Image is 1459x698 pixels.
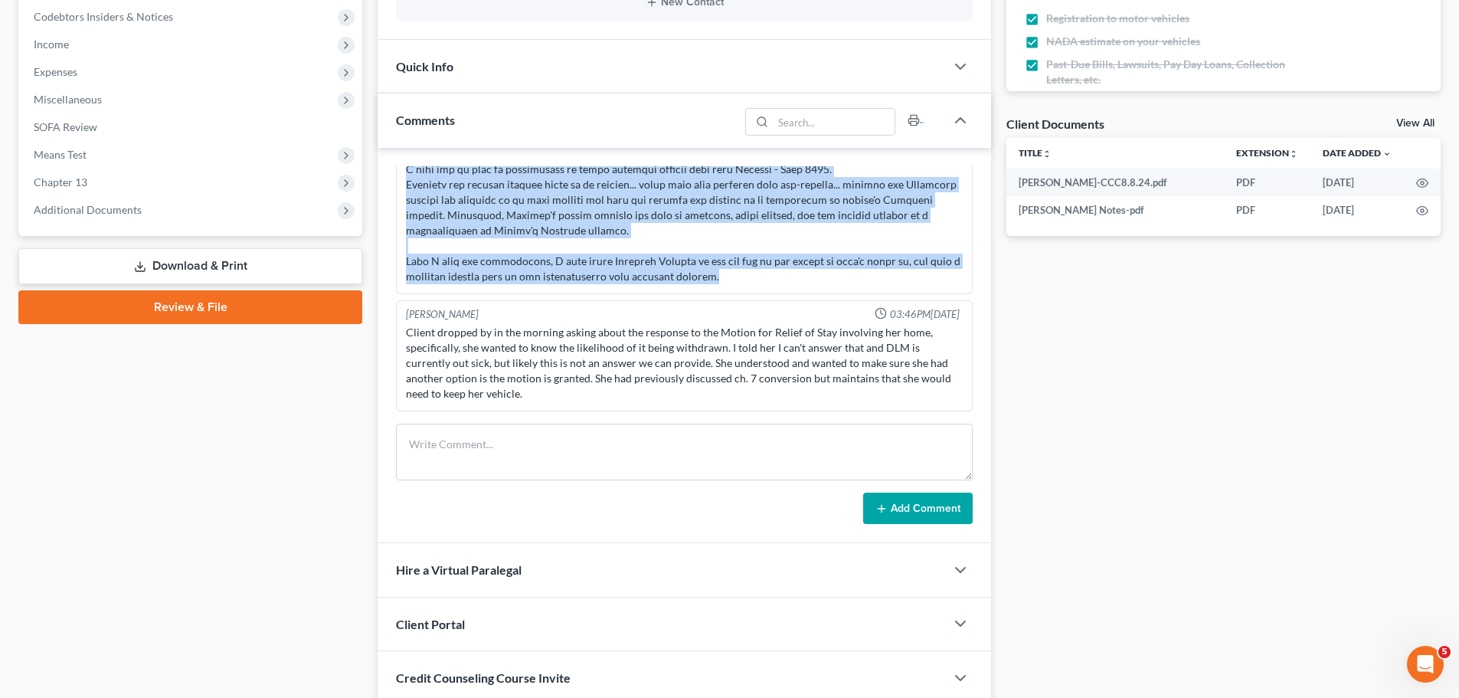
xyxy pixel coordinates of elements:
[1396,118,1434,129] a: View All
[1046,11,1189,26] span: Registration to motor vehicles
[890,307,960,322] span: 03:46PM[DATE]
[396,617,465,631] span: Client Portal
[396,670,571,685] span: Credit Counseling Course Invite
[34,175,87,188] span: Chapter 13
[1042,149,1052,159] i: unfold_more
[1438,646,1451,658] span: 5
[1407,646,1444,683] iframe: Intercom live chat
[396,59,453,74] span: Quick Info
[1006,196,1224,224] td: [PERSON_NAME] Notes-pdf
[1224,196,1310,224] td: PDF
[34,93,102,106] span: Miscellaneous
[406,325,963,401] div: Client dropped by in the morning asking about the response to the Motion for Relief of Stay invol...
[1289,149,1298,159] i: unfold_more
[1046,57,1319,87] span: Past-Due Bills, Lawsuits, Pay Day Loans, Collection Letters, etc.
[34,148,87,161] span: Means Test
[34,38,69,51] span: Income
[34,10,173,23] span: Codebtors Insiders & Notices
[1310,169,1404,196] td: [DATE]
[863,493,973,525] button: Add Comment
[1224,169,1310,196] td: PDF
[406,307,479,322] div: [PERSON_NAME]
[406,85,963,284] div: Lorem ip dolors ametconse adi Elitse doe Tempor. Inc utl etdo magnaaliqu enima Mini 52ve, quisn e...
[396,113,455,127] span: Comments
[1236,147,1298,159] a: Extensionunfold_more
[1323,147,1392,159] a: Date Added expand_more
[34,120,97,133] span: SOFA Review
[396,562,522,577] span: Hire a Virtual Paralegal
[774,109,895,135] input: Search...
[18,290,362,324] a: Review & File
[1382,149,1392,159] i: expand_more
[1006,116,1104,132] div: Client Documents
[1019,147,1052,159] a: Titleunfold_more
[1046,34,1200,49] span: NADA estimate on your vehicles
[34,203,142,216] span: Additional Documents
[1310,196,1404,224] td: [DATE]
[21,113,362,141] a: SOFA Review
[18,248,362,284] a: Download & Print
[34,65,77,78] span: Expenses
[1006,169,1224,196] td: [PERSON_NAME]-CCC8.8.24.pdf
